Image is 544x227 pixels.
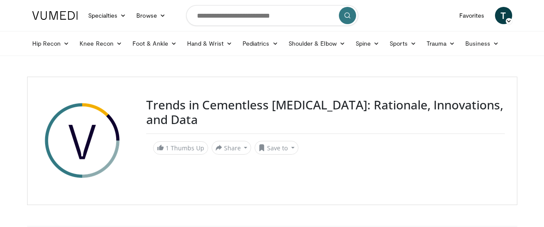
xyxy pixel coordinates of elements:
a: Trauma [421,35,461,52]
a: Pediatrics [237,35,283,52]
a: 1 Thumbs Up [153,141,208,155]
a: Favorites [454,7,490,24]
a: T [495,7,512,24]
input: Search topics, interventions [186,5,358,26]
a: Specialties [83,7,132,24]
a: Spine [350,35,384,52]
h3: Trends in Cementless [MEDICAL_DATA]: Rationale, Innovations, and Data [146,98,505,127]
button: Save to [255,141,298,155]
a: Browse [131,7,171,24]
a: Foot & Ankle [127,35,182,52]
a: Shoulder & Elbow [283,35,350,52]
a: Hand & Wrist [182,35,237,52]
button: Share [212,141,252,155]
img: VuMedi Logo [32,11,78,20]
a: Sports [384,35,421,52]
a: Knee Recon [74,35,127,52]
span: 1 [166,144,169,152]
a: Hip Recon [27,35,75,52]
a: Business [460,35,504,52]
